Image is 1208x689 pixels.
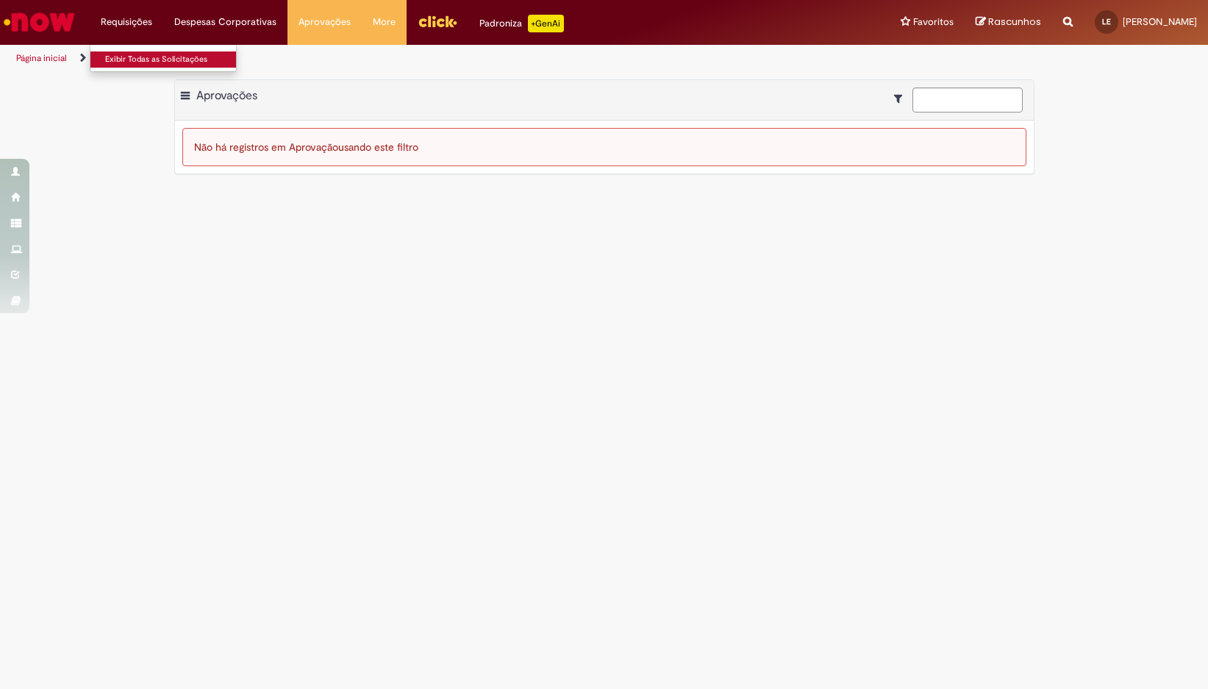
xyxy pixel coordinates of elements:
[1102,17,1111,26] span: LE
[90,51,252,68] a: Exibir Todas as Solicitações
[182,128,1026,166] div: Não há registros em Aprovação
[528,15,564,32] p: +GenAi
[373,15,396,29] span: More
[11,45,794,72] ul: Trilhas de página
[299,15,351,29] span: Aprovações
[913,15,954,29] span: Favoritos
[894,93,909,104] i: Mostrar filtros para: Suas Solicitações
[988,15,1041,29] span: Rascunhos
[16,52,67,64] a: Página inicial
[1123,15,1197,28] span: [PERSON_NAME]
[418,10,457,32] img: click_logo_yellow_360x200.png
[338,140,418,154] span: usando este filtro
[196,88,257,103] span: Aprovações
[479,15,564,32] div: Padroniza
[101,15,152,29] span: Requisições
[174,15,276,29] span: Despesas Corporativas
[1,7,77,37] img: ServiceNow
[90,44,237,72] ul: Requisições
[976,15,1041,29] a: Rascunhos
